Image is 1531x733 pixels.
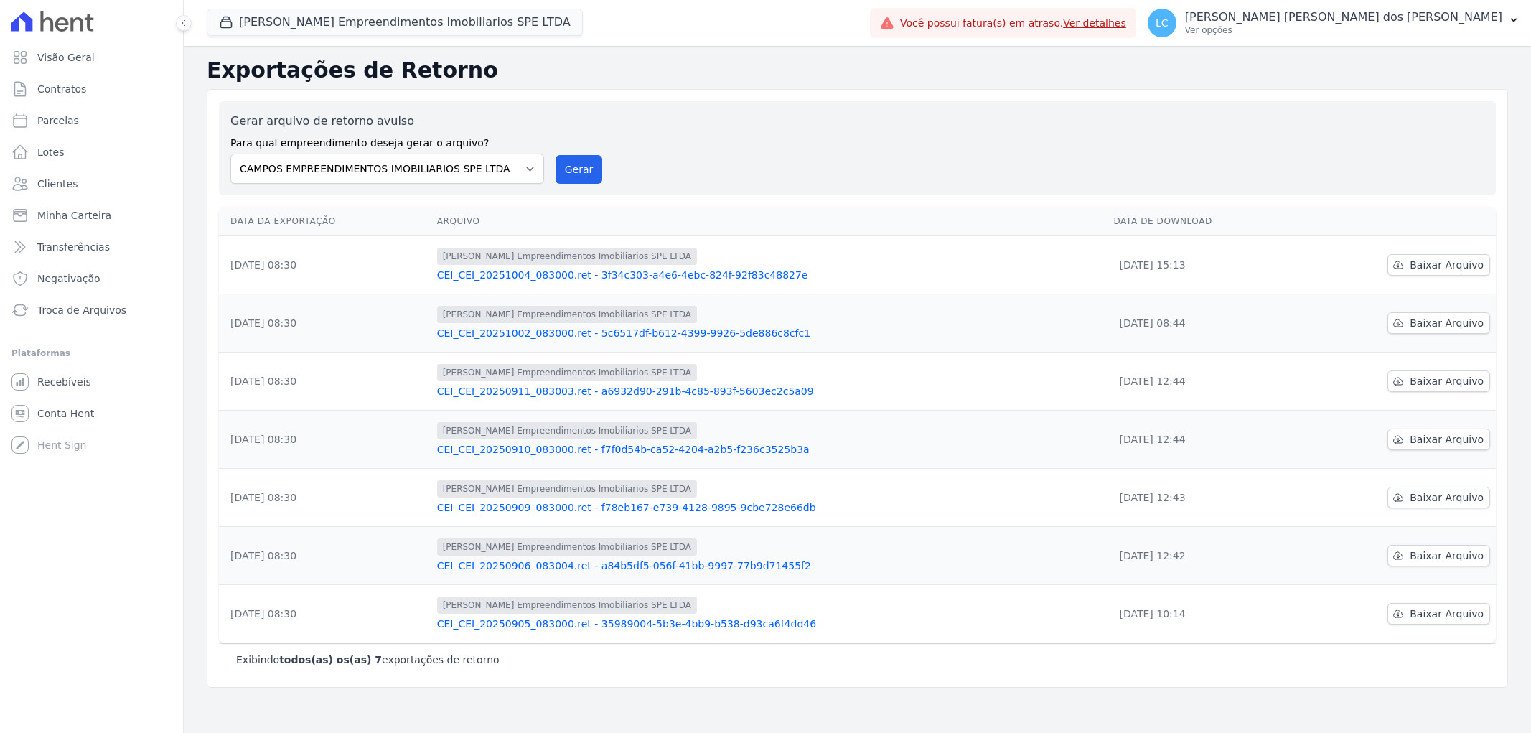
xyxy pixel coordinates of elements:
[230,130,544,151] label: Para qual empreendimento deseja gerar o arquivo?
[1185,24,1502,36] p: Ver opções
[1156,18,1169,28] span: LC
[6,264,177,293] a: Negativação
[37,303,126,317] span: Troca de Arquivos
[1410,490,1484,505] span: Baixar Arquivo
[1410,316,1484,330] span: Baixar Arquivo
[431,207,1108,236] th: Arquivo
[1108,294,1298,353] td: [DATE] 08:44
[219,585,431,643] td: [DATE] 08:30
[6,233,177,261] a: Transferências
[900,16,1126,31] span: Você possui fatura(s) em atraso.
[6,201,177,230] a: Minha Carteira
[1108,527,1298,585] td: [DATE] 12:42
[6,169,177,198] a: Clientes
[37,82,86,96] span: Contratos
[1410,548,1484,563] span: Baixar Arquivo
[219,207,431,236] th: Data da Exportação
[219,411,431,469] td: [DATE] 08:30
[437,384,1102,398] a: CEI_CEI_20250911_083003.ret - a6932d90-291b-4c85-893f-5603ec2c5a09
[1136,3,1531,43] button: LC [PERSON_NAME] [PERSON_NAME] dos [PERSON_NAME] Ver opções
[1108,585,1298,643] td: [DATE] 10:14
[437,617,1102,631] a: CEI_CEI_20250905_083000.ret - 35989004-5b3e-4bb9-b538-d93ca6f4dd46
[437,480,697,498] span: [PERSON_NAME] Empreendimentos Imobiliarios SPE LTDA
[37,113,79,128] span: Parcelas
[1410,258,1484,272] span: Baixar Arquivo
[37,50,95,65] span: Visão Geral
[437,500,1102,515] a: CEI_CEI_20250909_083000.ret - f78eb167-e739-4128-9895-9cbe728e66db
[1063,17,1126,29] a: Ver detalhes
[1387,545,1490,566] a: Baixar Arquivo
[207,9,583,36] button: [PERSON_NAME] Empreendimentos Imobiliarios SPE LTDA
[437,306,697,323] span: [PERSON_NAME] Empreendimentos Imobiliarios SPE LTDA
[556,155,603,184] button: Gerar
[1108,469,1298,527] td: [DATE] 12:43
[37,375,91,389] span: Recebíveis
[37,208,111,223] span: Minha Carteira
[219,236,431,294] td: [DATE] 08:30
[6,43,177,72] a: Visão Geral
[11,345,172,362] div: Plataformas
[1410,607,1484,621] span: Baixar Arquivo
[1387,487,1490,508] a: Baixar Arquivo
[1410,432,1484,447] span: Baixar Arquivo
[6,75,177,103] a: Contratos
[37,271,100,286] span: Negativação
[1387,429,1490,450] a: Baixar Arquivo
[1387,312,1490,334] a: Baixar Arquivo
[1410,374,1484,388] span: Baixar Arquivo
[236,653,500,667] p: Exibindo exportações de retorno
[37,240,110,254] span: Transferências
[437,326,1102,340] a: CEI_CEI_20251002_083000.ret - 5c6517df-b612-4399-9926-5de886c8cfc1
[6,368,177,396] a: Recebíveis
[219,294,431,353] td: [DATE] 08:30
[6,296,177,325] a: Troca de Arquivos
[230,113,544,130] label: Gerar arquivo de retorno avulso
[219,469,431,527] td: [DATE] 08:30
[6,399,177,428] a: Conta Hent
[1387,370,1490,392] a: Baixar Arquivo
[1108,353,1298,411] td: [DATE] 12:44
[1108,411,1298,469] td: [DATE] 12:44
[219,527,431,585] td: [DATE] 08:30
[37,145,65,159] span: Lotes
[6,138,177,167] a: Lotes
[437,559,1102,573] a: CEI_CEI_20250906_083004.ret - a84b5df5-056f-41bb-9997-77b9d71455f2
[1185,10,1502,24] p: [PERSON_NAME] [PERSON_NAME] dos [PERSON_NAME]
[279,654,382,666] b: todos(as) os(as) 7
[437,268,1102,282] a: CEI_CEI_20251004_083000.ret - 3f34c303-a4e6-4ebc-824f-92f83c48827e
[437,442,1102,457] a: CEI_CEI_20250910_083000.ret - f7f0d54b-ca52-4204-a2b5-f236c3525b3a
[6,106,177,135] a: Parcelas
[219,353,431,411] td: [DATE] 08:30
[437,364,697,381] span: [PERSON_NAME] Empreendimentos Imobiliarios SPE LTDA
[437,538,697,556] span: [PERSON_NAME] Empreendimentos Imobiliarios SPE LTDA
[1108,236,1298,294] td: [DATE] 15:13
[37,177,78,191] span: Clientes
[207,57,1508,83] h2: Exportações de Retorno
[437,597,697,614] span: [PERSON_NAME] Empreendimentos Imobiliarios SPE LTDA
[1387,254,1490,276] a: Baixar Arquivo
[437,248,697,265] span: [PERSON_NAME] Empreendimentos Imobiliarios SPE LTDA
[37,406,94,421] span: Conta Hent
[437,422,697,439] span: [PERSON_NAME] Empreendimentos Imobiliarios SPE LTDA
[1108,207,1298,236] th: Data de Download
[1387,603,1490,625] a: Baixar Arquivo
